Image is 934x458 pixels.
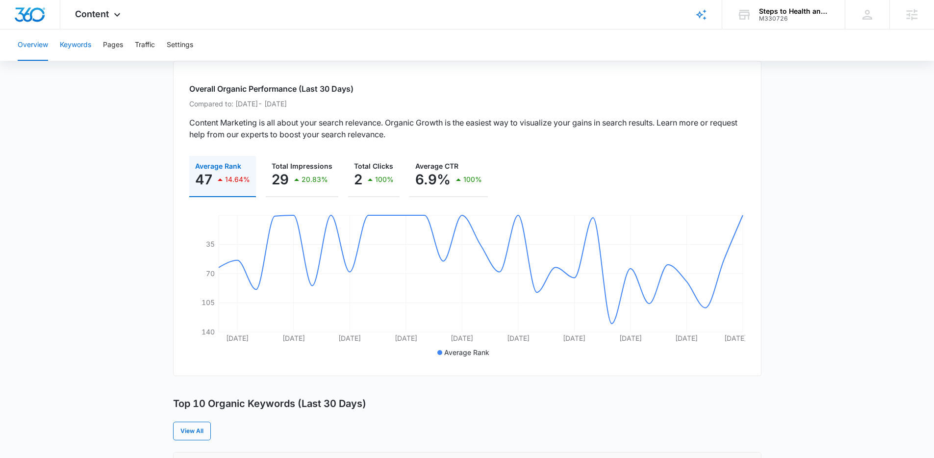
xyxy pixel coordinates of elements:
tspan: [DATE] [506,334,529,342]
tspan: [DATE] [226,334,249,342]
p: 6.9% [415,172,451,187]
tspan: [DATE] [724,334,747,342]
div: account id [759,15,831,22]
span: Content [75,9,109,19]
a: View All [173,422,211,440]
p: 2 [354,172,362,187]
p: 47 [195,172,212,187]
span: Average Rank [195,162,241,170]
tspan: [DATE] [338,334,361,342]
span: Average Rank [444,348,489,356]
tspan: 35 [206,240,215,248]
span: Average CTR [415,162,458,170]
button: Pages [103,29,123,61]
p: 100% [375,176,394,183]
p: 20.83% [302,176,328,183]
tspan: [DATE] [675,334,698,342]
span: Total Clicks [354,162,393,170]
p: 100% [463,176,482,183]
div: account name [759,7,831,15]
p: Content Marketing is all about your search relevance. Organic Growth is the easiest way to visual... [189,117,745,140]
h3: Top 10 Organic Keywords (Last 30 Days) [173,398,366,410]
p: 29 [272,172,289,187]
tspan: [DATE] [394,334,417,342]
tspan: [DATE] [282,334,304,342]
h2: Overall Organic Performance (Last 30 Days) [189,83,745,95]
tspan: [DATE] [451,334,473,342]
span: Total Impressions [272,162,332,170]
tspan: 70 [206,269,215,278]
p: 14.64% [225,176,250,183]
p: Compared to: [DATE] - [DATE] [189,99,745,109]
button: Settings [167,29,193,61]
button: Overview [18,29,48,61]
tspan: 105 [202,298,215,306]
button: Keywords [60,29,91,61]
button: Traffic [135,29,155,61]
tspan: 140 [202,328,215,336]
tspan: [DATE] [563,334,585,342]
tspan: [DATE] [619,334,641,342]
